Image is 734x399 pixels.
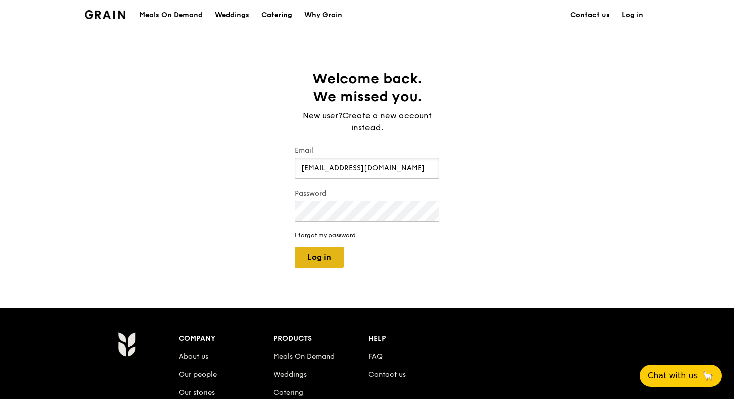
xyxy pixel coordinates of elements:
[304,0,342,30] div: Why Grain
[179,388,215,397] a: Our stories
[368,332,463,346] div: Help
[702,370,714,382] span: 🦙
[368,352,383,361] a: FAQ
[273,332,368,346] div: Products
[273,370,307,379] a: Weddings
[273,388,303,397] a: Catering
[295,146,439,156] label: Email
[648,370,698,382] span: Chat with us
[303,111,342,120] span: New user?
[564,0,616,30] a: Contact us
[118,332,135,357] img: Grain
[179,352,208,361] a: About us
[351,123,383,132] span: instead.
[368,370,406,379] a: Contact us
[209,0,255,30] a: Weddings
[273,352,335,361] a: Meals On Demand
[616,0,649,30] a: Log in
[298,0,348,30] a: Why Grain
[640,365,722,387] button: Chat with us🦙
[295,70,439,106] h1: Welcome back. We missed you.
[215,0,249,30] div: Weddings
[255,0,298,30] a: Catering
[342,110,432,122] a: Create a new account
[261,0,292,30] div: Catering
[139,0,203,30] div: Meals On Demand
[179,332,273,346] div: Company
[295,247,344,268] button: Log in
[85,10,125,19] img: Grain
[295,232,439,239] a: I forgot my password
[179,370,217,379] a: Our people
[295,189,439,199] label: Password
